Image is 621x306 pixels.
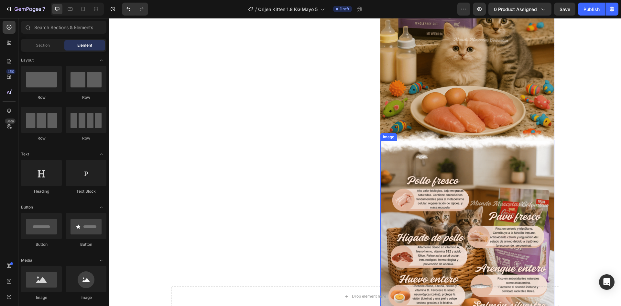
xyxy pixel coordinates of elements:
div: 450 [6,69,16,74]
input: Search Sections & Elements [21,21,106,34]
div: Image [273,116,287,122]
span: Toggle open [96,55,106,65]
div: Open Intercom Messenger [599,274,615,290]
div: Image [21,295,62,300]
div: Button [21,242,62,247]
div: Heading [21,188,62,194]
div: Row [66,95,106,100]
span: / [255,6,257,13]
span: Section [36,42,50,48]
button: Save [554,3,575,16]
span: Toggle open [96,255,106,266]
iframe: Design area [109,18,621,306]
div: Publish [583,6,600,13]
button: 0 product assigned [488,3,551,16]
button: 7 [3,3,48,16]
div: Button [66,242,106,247]
span: Button [21,204,33,210]
span: Draft [340,6,349,12]
span: Media [21,257,32,263]
span: Orijen Kitten 1.8 KG Mayo 5 [258,6,318,13]
div: Undo/Redo [122,3,148,16]
div: Row [66,135,106,141]
div: Row [21,135,62,141]
span: Element [77,42,92,48]
div: Image [66,295,106,300]
div: Row [21,95,62,100]
span: Layout [21,57,34,63]
div: Text Block [66,188,106,194]
span: Toggle open [96,149,106,159]
span: Save [560,6,570,12]
span: Text [21,151,29,157]
div: Beta [5,119,16,124]
button: Publish [578,3,605,16]
span: Toggle open [96,202,106,212]
p: 7 [42,5,45,13]
div: Drop element here [243,276,277,281]
span: 0 product assigned [494,6,537,13]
